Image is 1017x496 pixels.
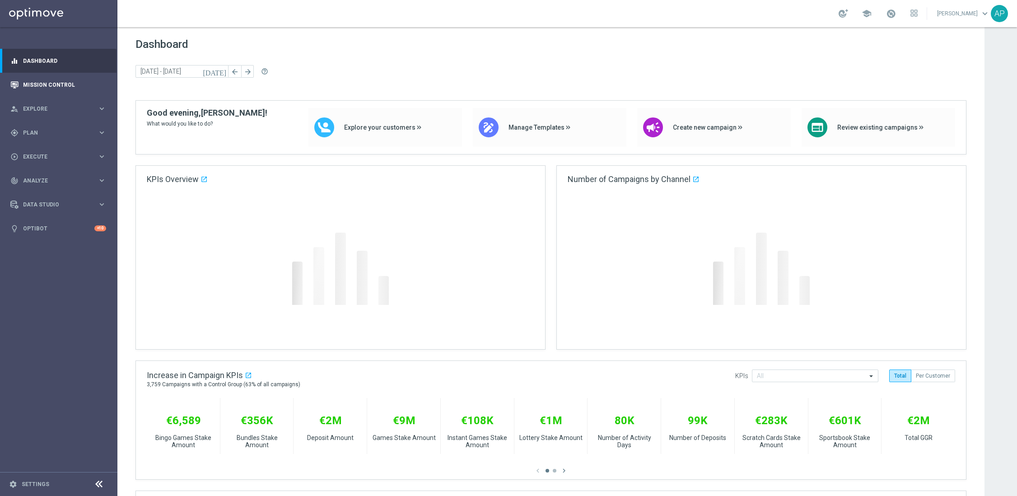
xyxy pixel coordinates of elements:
[22,482,49,487] a: Settings
[98,104,106,113] i: keyboard_arrow_right
[10,57,19,65] i: equalizer
[98,176,106,185] i: keyboard_arrow_right
[23,216,94,240] a: Optibot
[23,202,98,207] span: Data Studio
[10,129,19,137] i: gps_fixed
[10,129,107,136] button: gps_fixed Plan keyboard_arrow_right
[10,57,107,65] button: equalizer Dashboard
[23,49,106,73] a: Dashboard
[10,225,107,232] button: lightbulb Optibot +10
[10,201,107,208] button: Data Studio keyboard_arrow_right
[862,9,872,19] span: school
[10,177,19,185] i: track_changes
[9,480,17,488] i: settings
[936,7,991,20] a: [PERSON_NAME]keyboard_arrow_down
[98,128,106,137] i: keyboard_arrow_right
[10,201,98,209] div: Data Studio
[10,153,98,161] div: Execute
[10,153,107,160] button: play_circle_outline Execute keyboard_arrow_right
[980,9,990,19] span: keyboard_arrow_down
[10,49,106,73] div: Dashboard
[10,105,19,113] i: person_search
[10,73,106,97] div: Mission Control
[23,73,106,97] a: Mission Control
[23,178,98,183] span: Analyze
[10,105,107,112] button: person_search Explore keyboard_arrow_right
[94,225,106,231] div: +10
[10,225,19,233] i: lightbulb
[10,177,98,185] div: Analyze
[10,153,19,161] i: play_circle_outline
[10,177,107,184] button: track_changes Analyze keyboard_arrow_right
[23,154,98,159] span: Execute
[10,216,106,240] div: Optibot
[23,130,98,136] span: Plan
[98,152,106,161] i: keyboard_arrow_right
[23,106,98,112] span: Explore
[10,81,107,89] button: Mission Control
[98,200,106,209] i: keyboard_arrow_right
[991,5,1008,22] div: AP
[10,105,98,113] div: Explore
[10,129,98,137] div: Plan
